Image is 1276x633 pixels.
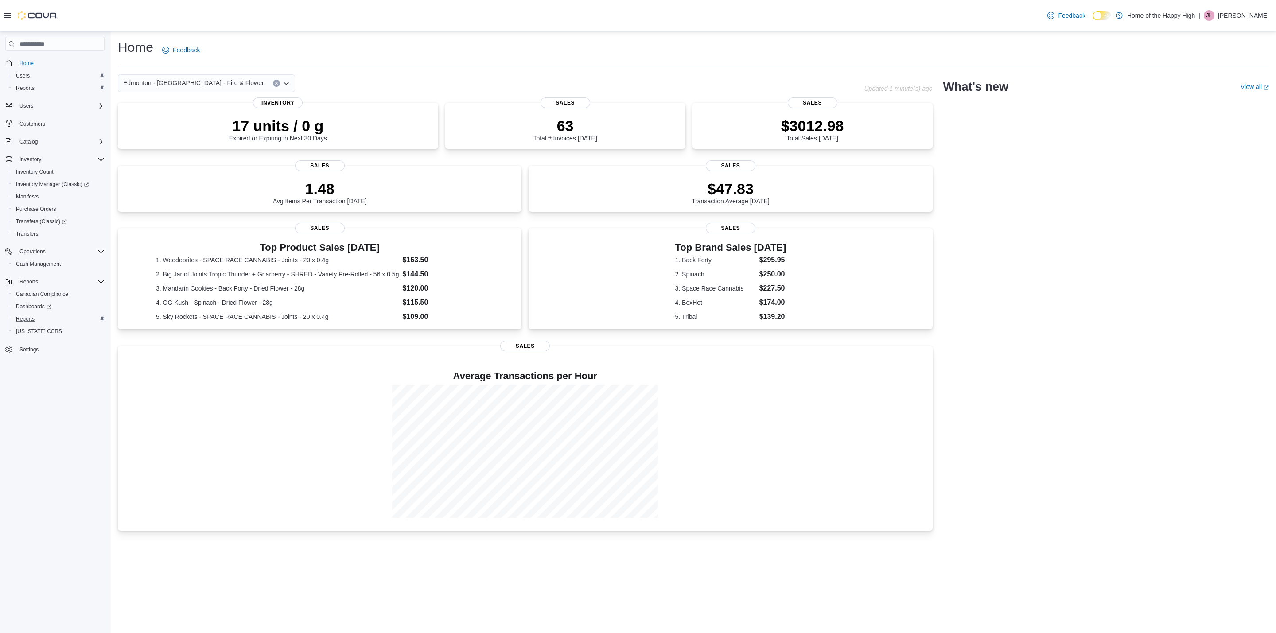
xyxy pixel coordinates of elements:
a: [US_STATE] CCRS [12,326,66,337]
div: Avg Items Per Transaction [DATE] [273,180,367,205]
dt: 3. Mandarin Cookies - Back Forty - Dried Flower - 28g [156,284,399,293]
button: Reports [9,82,108,94]
span: Manifests [12,191,105,202]
dt: 1. Weedeorites - SPACE RACE CANNABIS - Joints - 20 x 0.4g [156,256,399,264]
a: Canadian Compliance [12,289,72,299]
span: Purchase Orders [12,204,105,214]
span: Feedback [173,46,200,54]
span: Inventory Manager (Classic) [16,181,89,188]
span: Washington CCRS [12,326,105,337]
span: Edmonton - [GEOGRAPHIC_DATA] - Fire & Flower [123,78,264,88]
svg: External link [1264,85,1269,90]
img: Cova [18,11,58,20]
span: Canadian Compliance [16,291,68,298]
button: Home [2,56,108,69]
dd: $115.50 [402,297,483,308]
span: Users [16,72,30,79]
p: Home of the Happy High [1127,10,1195,21]
button: Purchase Orders [9,203,108,215]
p: 17 units / 0 g [229,117,327,135]
div: Total # Invoices [DATE] [533,117,597,142]
span: Inventory Count [16,168,54,175]
span: Cash Management [16,260,61,268]
button: Operations [2,245,108,258]
span: Inventory Count [12,167,105,177]
button: Users [2,100,108,112]
div: Total Sales [DATE] [781,117,844,142]
a: Transfers (Classic) [12,216,70,227]
span: Reports [12,83,105,93]
span: Reports [16,276,105,287]
a: Inventory Count [12,167,57,177]
span: Transfers [16,230,38,237]
dt: 3. Space Race Cannabis [675,284,756,293]
span: Customers [19,120,45,128]
span: Sales [706,223,755,233]
a: Cash Management [12,259,64,269]
span: Manifests [16,193,39,200]
span: Transfers (Classic) [12,216,105,227]
span: Dashboards [16,303,51,310]
button: Cash Management [9,258,108,270]
p: $47.83 [692,180,770,198]
dt: 5. Sky Rockets - SPACE RACE CANNABIS - Joints - 20 x 0.4g [156,312,399,321]
button: Inventory Count [9,166,108,178]
span: Canadian Compliance [12,289,105,299]
h1: Home [118,39,153,56]
span: Catalog [16,136,105,147]
span: Sales [295,160,345,171]
p: 1.48 [273,180,367,198]
span: Operations [19,248,46,255]
a: Inventory Manager (Classic) [12,179,93,190]
a: Transfers (Classic) [9,215,108,228]
a: Reports [12,314,38,324]
input: Dark Mode [1093,11,1111,20]
span: Inventory [253,97,303,108]
button: Settings [2,343,108,356]
span: Operations [16,246,105,257]
span: Sales [500,341,550,351]
span: Sales [706,160,755,171]
p: [PERSON_NAME] [1218,10,1269,21]
p: | [1198,10,1200,21]
span: Home [16,57,105,68]
a: Reports [12,83,38,93]
nav: Complex example [5,53,105,379]
span: Inventory [16,154,105,165]
dd: $139.20 [759,311,786,322]
a: Dashboards [12,301,55,312]
a: View allExternal link [1241,83,1269,90]
span: Dark Mode [1093,20,1093,21]
span: [US_STATE] CCRS [16,328,62,335]
span: Catalog [19,138,38,145]
a: Users [12,70,33,81]
dd: $174.00 [759,297,786,308]
button: Manifests [9,190,108,203]
span: Settings [16,344,105,355]
button: Inventory [2,153,108,166]
p: 63 [533,117,597,135]
span: Inventory [19,156,41,163]
span: Dashboards [12,301,105,312]
dt: 2. Big Jar of Joints Tropic Thunder + Gnarberry - SHRED - Variety Pre-Rolled - 56 x 0.5g [156,270,399,279]
button: Reports [2,276,108,288]
dd: $250.00 [759,269,786,280]
dt: 4. OG Kush - Spinach - Dried Flower - 28g [156,298,399,307]
h3: Top Brand Sales [DATE] [675,242,786,253]
button: Canadian Compliance [9,288,108,300]
div: Transaction Average [DATE] [692,180,770,205]
dt: 4. BoxHot [675,298,756,307]
span: Reports [16,85,35,92]
span: Reports [12,314,105,324]
dt: 5. Tribal [675,312,756,321]
button: Users [9,70,108,82]
span: Customers [16,118,105,129]
a: Manifests [12,191,42,202]
p: Updated 1 minute(s) ago [864,85,932,92]
button: Open list of options [283,80,290,87]
button: Transfers [9,228,108,240]
span: Transfers (Classic) [16,218,67,225]
dd: $109.00 [402,311,483,322]
dt: 2. Spinach [675,270,756,279]
a: Feedback [1044,7,1089,24]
